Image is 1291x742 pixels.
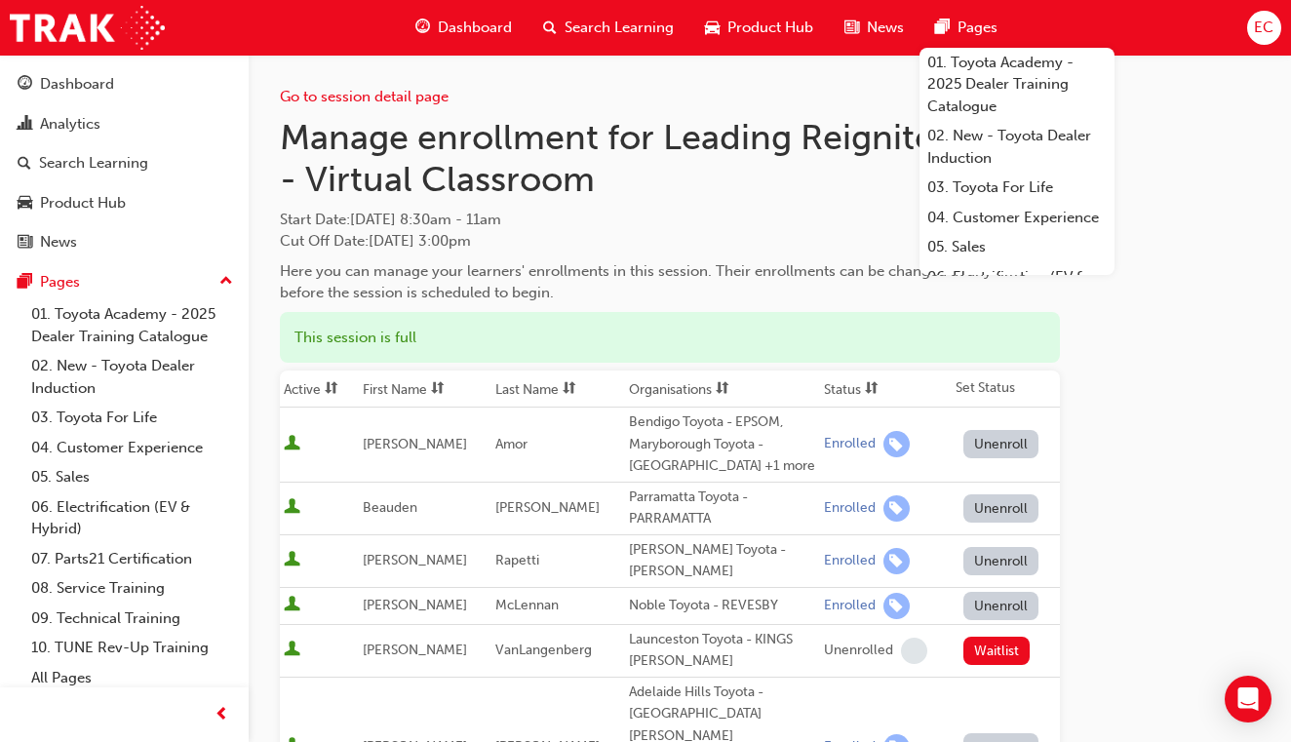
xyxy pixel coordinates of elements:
[963,494,1039,523] button: Unenroll
[716,381,729,398] span: sorting-icon
[820,371,952,408] th: Toggle SortBy
[280,116,1060,201] h1: Manage enrollment for Leading Reignite Part 2 - Virtual Classroom
[284,498,300,518] span: User is active
[919,262,1115,314] a: 06. Electrification (EV & Hybrid)
[8,62,241,264] button: DashboardAnalyticsSearch LearningProduct HubNews
[629,539,816,583] div: [PERSON_NAME] Toyota - [PERSON_NAME]
[8,264,241,300] button: Pages
[563,381,576,398] span: sorting-icon
[824,597,876,615] div: Enrolled
[1247,11,1281,45] button: EC
[359,371,491,408] th: Toggle SortBy
[23,573,241,604] a: 08. Service Training
[40,73,114,96] div: Dashboard
[363,597,467,613] span: [PERSON_NAME]
[883,548,910,574] span: learningRecordVerb_ENROLL-icon
[18,76,32,94] span: guage-icon
[284,596,300,615] span: User is active
[491,371,624,408] th: Toggle SortBy
[23,604,241,634] a: 09. Technical Training
[431,381,445,398] span: sorting-icon
[963,637,1031,665] button: Waitlist
[23,492,241,544] a: 06. Electrification (EV & Hybrid)
[350,211,501,228] span: [DATE] 8:30am - 11am
[919,121,1115,173] a: 02. New - Toyota Dealer Induction
[23,351,241,403] a: 02. New - Toyota Dealer Induction
[883,495,910,522] span: learningRecordVerb_ENROLL-icon
[919,8,1013,48] a: pages-iconPages
[40,192,126,215] div: Product Hub
[10,6,165,50] img: Trak
[363,642,467,658] span: [PERSON_NAME]
[867,17,904,39] span: News
[495,642,592,658] span: VanLangenberg
[829,8,919,48] a: news-iconNews
[824,435,876,453] div: Enrolled
[280,260,1060,304] div: Here you can manage your learners' enrollments in this session. Their enrollments can be changed ...
[284,551,300,570] span: User is active
[883,593,910,619] span: learningRecordVerb_ENROLL-icon
[39,152,148,175] div: Search Learning
[952,371,1060,408] th: Set Status
[495,436,528,452] span: Amor
[844,16,859,40] span: news-icon
[215,703,229,727] span: prev-icon
[689,8,829,48] a: car-iconProduct Hub
[629,487,816,530] div: Parramatta Toyota - PARRAMATTA
[8,185,241,221] a: Product Hub
[415,16,430,40] span: guage-icon
[23,633,241,663] a: 10. TUNE Rev-Up Training
[363,499,417,516] span: Beauden
[18,116,32,134] span: chart-icon
[629,595,816,617] div: Noble Toyota - REVESBY
[565,17,674,39] span: Search Learning
[883,431,910,457] span: learningRecordVerb_ENROLL-icon
[824,642,893,660] div: Unenrolled
[919,203,1115,233] a: 04. Customer Experience
[280,209,1060,231] span: Start Date :
[23,403,241,433] a: 03. Toyota For Life
[18,155,31,173] span: search-icon
[40,271,80,293] div: Pages
[280,312,1060,364] div: This session is full
[400,8,528,48] a: guage-iconDashboard
[824,552,876,570] div: Enrolled
[495,499,600,516] span: [PERSON_NAME]
[958,17,998,39] span: Pages
[438,17,512,39] span: Dashboard
[919,173,1115,203] a: 03. Toyota For Life
[284,435,300,454] span: User is active
[284,641,300,660] span: User is active
[865,381,879,398] span: sorting-icon
[8,145,241,181] a: Search Learning
[919,48,1115,122] a: 01. Toyota Academy - 2025 Dealer Training Catalogue
[901,638,927,664] span: learningRecordVerb_NONE-icon
[280,88,449,105] a: Go to session detail page
[40,231,77,254] div: News
[40,113,100,136] div: Analytics
[935,16,950,40] span: pages-icon
[8,66,241,102] a: Dashboard
[23,663,241,693] a: All Pages
[705,16,720,40] span: car-icon
[18,274,32,292] span: pages-icon
[963,547,1039,575] button: Unenroll
[18,234,32,252] span: news-icon
[23,462,241,492] a: 05. Sales
[625,371,820,408] th: Toggle SortBy
[963,430,1039,458] button: Unenroll
[495,597,559,613] span: McLennan
[629,411,816,478] div: Bendigo Toyota - EPSOM, Maryborough Toyota - [GEOGRAPHIC_DATA] +1 more
[1254,17,1273,39] span: EC
[8,224,241,260] a: News
[528,8,689,48] a: search-iconSearch Learning
[23,544,241,574] a: 07. Parts21 Certification
[495,552,539,568] span: Rapetti
[363,436,467,452] span: [PERSON_NAME]
[325,381,338,398] span: sorting-icon
[543,16,557,40] span: search-icon
[727,17,813,39] span: Product Hub
[363,552,467,568] span: [PERSON_NAME]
